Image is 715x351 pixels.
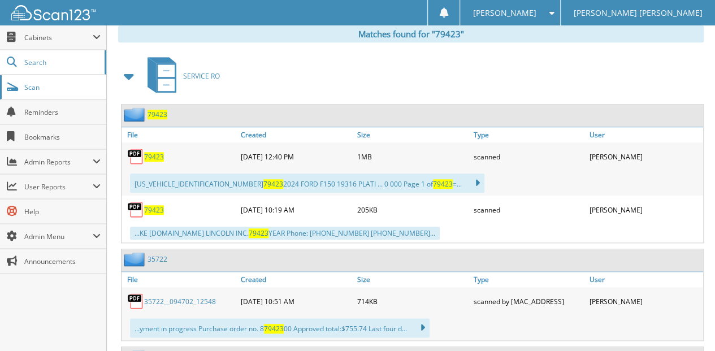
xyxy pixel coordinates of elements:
span: Bookmarks [24,132,101,142]
img: PDF.png [127,148,144,165]
a: User [587,272,703,287]
img: folder2.png [124,252,148,266]
div: ...KE [DOMAIN_NAME] LINCOLN INC. YEAR Phone: [PHONE_NUMBER] [PHONE_NUMBER]... [130,227,440,240]
div: [DATE] 10:19 AM [238,198,354,221]
span: Admin Menu [24,232,93,241]
div: scanned by [MAC_ADDRESS] [470,290,587,313]
span: Search [24,58,99,67]
a: 35722__094702_12548 [144,297,216,306]
a: Size [354,272,471,287]
a: File [122,272,238,287]
div: [DATE] 12:40 PM [238,145,354,168]
a: Created [238,272,354,287]
span: Cabinets [24,33,93,42]
a: Size [354,127,471,142]
span: 79423 [263,179,283,189]
span: 79423 [264,324,284,333]
a: 35722 [148,254,167,264]
div: scanned [470,145,587,168]
div: Matches found for "79423" [118,25,704,42]
a: SERVICE RO [141,54,220,98]
span: [PERSON_NAME] [473,10,536,16]
span: [PERSON_NAME] [PERSON_NAME] [573,10,702,16]
div: [DATE] 10:51 AM [238,290,354,313]
div: [PERSON_NAME] [587,145,703,168]
a: Type [470,127,587,142]
img: PDF.png [127,293,144,310]
a: File [122,127,238,142]
span: 79423 [433,179,453,189]
div: 205KB [354,198,471,221]
div: [PERSON_NAME] [587,198,703,221]
img: folder2.png [124,107,148,122]
div: ...yment in progress Purchase order no. 8 00 Approved total:$755.74 Last four d... [130,318,430,337]
span: Reminders [24,107,101,117]
img: scan123-logo-white.svg [11,5,96,20]
div: scanned [470,198,587,221]
div: [US_VEHICLE_IDENTIFICATION_NUMBER] 2024 FORD F150 19316 PLATI ... 0 000 Page 1 of =... [130,174,484,193]
span: Help [24,207,101,216]
a: 79423 [148,110,167,119]
div: [PERSON_NAME] [587,290,703,313]
img: PDF.png [127,201,144,218]
span: Scan [24,83,101,92]
a: 79423 [144,205,164,215]
a: Created [238,127,354,142]
a: 79423 [144,152,164,162]
span: Admin Reports [24,157,93,167]
a: Type [470,272,587,287]
span: SERVICE RO [183,71,220,81]
div: 1MB [354,145,471,168]
span: Announcements [24,257,101,266]
a: User [587,127,703,142]
span: 79423 [249,228,268,238]
div: 714KB [354,290,471,313]
span: User Reports [24,182,93,192]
